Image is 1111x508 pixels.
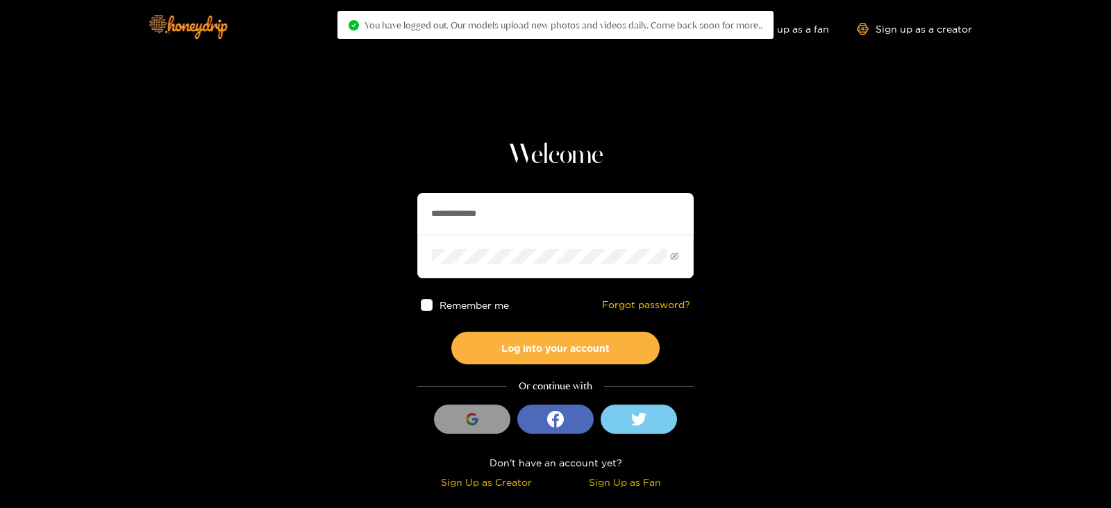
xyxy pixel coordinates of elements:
span: eye-invisible [670,252,679,261]
button: Log into your account [451,332,660,364]
div: Don't have an account yet? [417,455,694,471]
a: Sign up as a fan [734,23,829,35]
a: Forgot password? [602,299,690,311]
div: Or continue with [417,378,694,394]
span: You have logged out. Our models upload new photos and videos daily. Come back soon for more.. [365,19,762,31]
span: check-circle [349,20,359,31]
div: Sign Up as Fan [559,474,690,490]
div: Sign Up as Creator [421,474,552,490]
a: Sign up as a creator [857,23,972,35]
span: Remember me [440,300,509,310]
h1: Welcome [417,139,694,172]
